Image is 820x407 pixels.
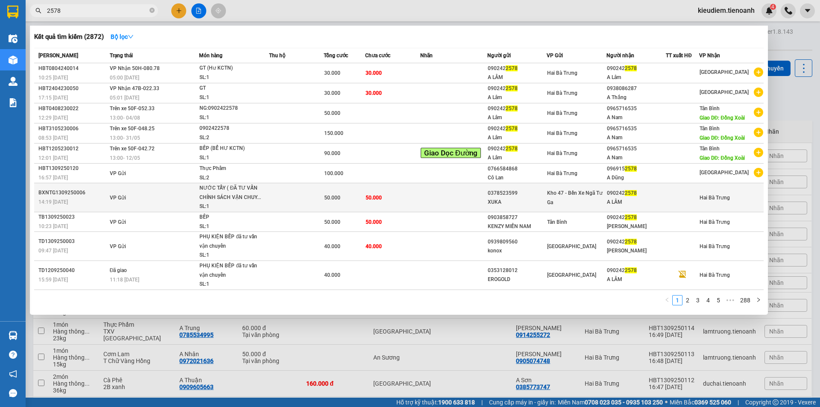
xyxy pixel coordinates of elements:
[110,126,155,132] span: Trên xe 50F-048.25
[607,275,666,284] div: A LÂM
[110,195,126,201] span: VP Gửi
[672,295,682,305] li: 1
[128,34,134,40] span: down
[547,53,563,59] span: VP Gửi
[547,130,577,136] span: Hai Bà Trưng
[199,113,264,123] div: SL: 1
[488,198,547,207] div: XUKA
[738,296,753,305] a: 288
[38,213,107,222] div: TB1309250023
[9,77,18,86] img: warehouse-icon
[506,146,518,152] span: 2578
[38,266,107,275] div: TD1209250040
[547,190,603,205] span: Kho 47 - Bến Xe Ngã Tư Ga
[607,237,666,246] div: 090242
[199,73,264,82] div: SL: 1
[662,295,672,305] button: left
[488,237,547,246] div: 0939809560
[547,219,567,225] span: Tân Bình
[324,219,340,225] span: 50.000
[38,155,68,161] span: 12:01 [DATE]
[607,124,666,133] div: 0965716535
[666,53,692,59] span: TT xuất HĐ
[723,295,737,305] li: Next 5 Pages
[199,133,264,143] div: SL: 2
[199,251,264,260] div: SL: 1
[324,70,340,76] span: 30.000
[110,65,160,71] span: VP Nhận 50H-080.78
[700,89,749,95] span: [GEOGRAPHIC_DATA]
[38,75,68,81] span: 10:25 [DATE]
[199,261,264,280] div: PHỤ KIỆN BẾP đã tư vấn vận chuyển
[547,110,577,116] span: Hai Bà Trưng
[700,243,730,249] span: Hai Bà Trưng
[35,8,41,14] span: search
[38,199,68,205] span: 14:19 [DATE]
[703,295,713,305] li: 4
[607,173,666,182] div: A Dũng
[111,33,134,40] strong: Bộ lọc
[366,219,382,225] span: 50.000
[488,64,547,73] div: 090242
[47,6,148,15] input: Tìm tên, số ĐT hoặc mã đơn
[607,198,666,207] div: A LÂM
[488,173,547,182] div: Cô Lan
[38,84,107,93] div: HBT2404230050
[199,93,264,102] div: SL: 1
[682,295,693,305] li: 2
[625,166,637,172] span: 2578
[110,277,139,283] span: 11:18 [DATE]
[324,130,343,136] span: 150.000
[700,272,730,278] span: Hai Bà Trưng
[324,110,340,116] span: 50.000
[9,98,18,107] img: solution-icon
[488,275,547,284] div: EROGOLD
[700,105,720,111] span: Tân Bình
[700,126,720,132] span: Tân Bình
[9,370,17,378] span: notification
[324,272,340,278] span: 40.000
[38,135,68,141] span: 08:53 [DATE]
[506,126,518,132] span: 2578
[199,153,264,163] div: SL: 1
[199,280,264,289] div: SL: 1
[488,73,547,82] div: A LÂM
[607,93,666,102] div: A Thắng
[625,214,637,220] span: 2578
[713,295,723,305] li: 5
[9,34,18,43] img: warehouse-icon
[754,67,763,77] span: plus-circle
[699,53,720,59] span: VP Nhận
[34,32,104,41] h3: Kết quả tìm kiếm ( 2872 )
[324,90,340,96] span: 30.000
[756,297,761,302] span: right
[199,222,264,231] div: SL: 1
[38,175,68,181] span: 16:57 [DATE]
[9,389,17,397] span: message
[488,213,547,222] div: 0903858727
[38,144,107,153] div: HBT1205230012
[606,53,634,59] span: Người nhận
[38,277,68,283] span: 15:59 [DATE]
[662,295,672,305] li: Previous Page
[420,53,433,59] span: Nhãn
[38,115,68,121] span: 12:29 [DATE]
[625,239,637,245] span: 2578
[488,133,547,142] div: A Lâm
[9,56,18,64] img: warehouse-icon
[269,53,285,59] span: Thu hộ
[199,53,223,59] span: Món hàng
[607,73,666,82] div: A Lâm
[547,170,577,176] span: Hai Bà Trưng
[607,113,666,122] div: A Nam
[38,104,107,113] div: HBT0408230022
[700,195,730,201] span: Hai Bà Trưng
[488,222,547,231] div: KENZY MIỀN NAM
[754,148,763,157] span: plus-circle
[700,155,745,161] span: Giao DĐ: Đồng Xoài
[607,189,666,198] div: 090242
[754,88,763,97] span: plus-circle
[110,95,139,101] span: 05:01 [DATE]
[547,272,596,278] span: [GEOGRAPHIC_DATA]
[488,124,547,133] div: 090242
